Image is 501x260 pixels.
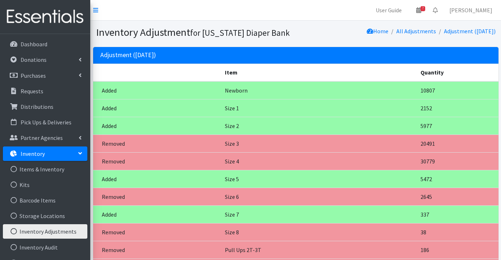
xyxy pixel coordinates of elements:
[21,72,46,79] p: Purchases
[416,81,498,99] td: 10807
[221,205,416,223] td: Size 7
[100,51,156,59] h2: Adjustment ([DATE])
[416,241,498,259] td: 186
[3,99,87,114] a: Distributions
[444,27,496,35] a: Adjustment ([DATE])
[3,5,87,29] img: HumanEssentials
[221,117,416,135] td: Size 2
[221,188,416,205] td: Size 6
[93,223,221,241] td: Removed
[21,119,71,126] p: Pick Ups & Deliveries
[370,3,408,17] a: User Guide
[3,178,87,192] a: Kits
[3,162,87,176] a: Items & Inventory
[21,56,47,63] p: Donations
[3,193,87,208] a: Barcode Items
[221,170,416,188] td: Size 5
[3,240,87,255] a: Inventory Audit
[367,27,388,35] a: Home
[221,241,416,259] td: Pull Ups 2T-3T
[444,3,498,17] a: [PERSON_NAME]
[416,188,498,205] td: 2645
[396,27,436,35] a: All Adjustments
[3,209,87,223] a: Storage Locations
[93,170,221,188] td: Added
[3,52,87,67] a: Donations
[416,223,498,241] td: 38
[416,170,498,188] td: 5472
[421,6,425,11] span: 7
[93,81,221,99] td: Added
[416,152,498,170] td: 30779
[3,146,87,161] a: Inventory
[3,84,87,98] a: Requests
[221,64,416,81] th: Item
[96,26,293,39] h1: Inventory Adjustment
[21,150,45,157] p: Inventory
[3,68,87,83] a: Purchases
[416,64,498,81] th: Quantity
[93,99,221,117] td: Added
[410,3,427,17] a: 7
[93,205,221,223] td: Added
[3,37,87,51] a: Dashboard
[190,27,290,38] small: for [US_STATE] Diaper Bank
[416,135,498,152] td: 20491
[221,152,416,170] td: Size 4
[3,131,87,145] a: Partner Agencies
[221,135,416,152] td: Size 3
[93,135,221,152] td: Removed
[93,117,221,135] td: Added
[21,88,43,95] p: Requests
[93,152,221,170] td: Removed
[221,99,416,117] td: Size 1
[416,99,498,117] td: 2152
[93,188,221,205] td: Removed
[21,41,47,48] p: Dashboard
[416,117,498,135] td: 5977
[416,205,498,223] td: 337
[21,103,53,110] p: Distributions
[3,224,87,239] a: Inventory Adjustments
[221,223,416,241] td: Size 8
[93,241,221,259] td: Removed
[3,115,87,129] a: Pick Ups & Deliveries
[221,81,416,99] td: Newborn
[21,134,63,141] p: Partner Agencies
